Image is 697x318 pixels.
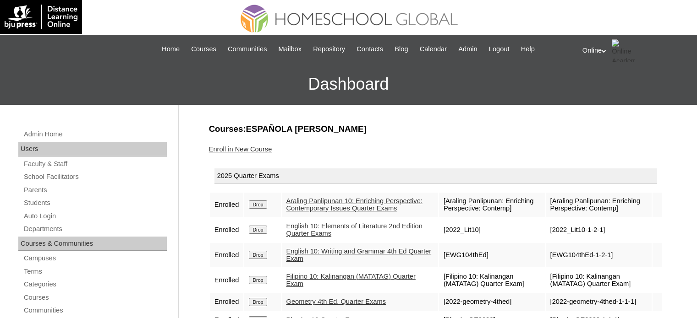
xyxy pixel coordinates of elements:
[23,223,167,235] a: Departments
[23,197,167,209] a: Students
[210,218,244,242] td: Enrolled
[439,268,545,292] td: [Filipino 10: Kalinangan (MATATAG) Quarter Exam]
[516,44,539,54] a: Help
[274,44,307,54] a: Mailbox
[23,305,167,316] a: Communities
[489,44,510,54] span: Logout
[521,44,535,54] span: Help
[279,44,302,54] span: Mailbox
[214,168,657,184] div: 2025 Quarter Exams
[308,44,350,54] a: Repository
[546,218,652,242] td: [2022_Lit10-1-2-1]
[439,243,545,267] td: [EWG104thEd]
[415,44,451,54] a: Calendar
[390,44,412,54] a: Blog
[454,44,482,54] a: Admin
[249,298,267,306] input: Drop
[439,218,545,242] td: [2022_Lit10]
[249,276,267,284] input: Drop
[546,293,652,311] td: [2022-geometry-4thed-1-1-1]
[395,44,408,54] span: Blog
[228,44,267,54] span: Communities
[23,279,167,290] a: Categories
[23,292,167,303] a: Courses
[249,226,267,234] input: Drop
[612,39,635,62] img: Online Academy
[18,142,167,156] div: Users
[286,273,416,288] a: Filipino 10: Kalinangan (MATATAG) Quarter Exam
[249,200,267,209] input: Drop
[352,44,388,54] a: Contacts
[23,158,167,170] a: Faculty & Staff
[23,210,167,222] a: Auto Login
[223,44,272,54] a: Communities
[18,237,167,251] div: Courses & Communities
[546,193,652,217] td: [Araling Panlipunan: Enriching Perspective: Contemp]
[209,146,272,153] a: Enroll in New Course
[249,251,267,259] input: Drop
[210,268,244,292] td: Enrolled
[313,44,345,54] span: Repository
[209,123,663,135] h3: Courses:ESPAÑOLA [PERSON_NAME]
[357,44,383,54] span: Contacts
[286,222,423,237] a: English 10: Elements of Literature 2nd Edition Quarter Exams
[458,44,477,54] span: Admin
[23,129,167,140] a: Admin Home
[23,184,167,196] a: Parents
[5,64,692,105] h3: Dashboard
[210,293,244,311] td: Enrolled
[23,171,167,183] a: School Facilitators
[546,243,652,267] td: [EWG104thEd-1-2-1]
[23,253,167,264] a: Campuses
[439,293,545,311] td: [2022-geometry-4thed]
[286,197,423,212] a: Araling Panlipunan 10: Enriching Perspective: Contemporary Issues Quarter Exams
[187,44,221,54] a: Courses
[286,298,386,305] a: Geometry 4th Ed. Quarter Exams
[23,266,167,277] a: Terms
[439,193,545,217] td: [Araling Panlipunan: Enriching Perspective: Contemp]
[582,39,688,62] div: Online
[210,243,244,267] td: Enrolled
[286,248,432,263] a: English 10: Writing and Grammar 4th Ed Quarter Exam
[546,268,652,292] td: [Filipino 10: Kalinangan (MATATAG) Quarter Exam]
[484,44,514,54] a: Logout
[157,44,184,54] a: Home
[5,5,77,29] img: logo-white.png
[210,193,244,217] td: Enrolled
[162,44,180,54] span: Home
[420,44,447,54] span: Calendar
[191,44,216,54] span: Courses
